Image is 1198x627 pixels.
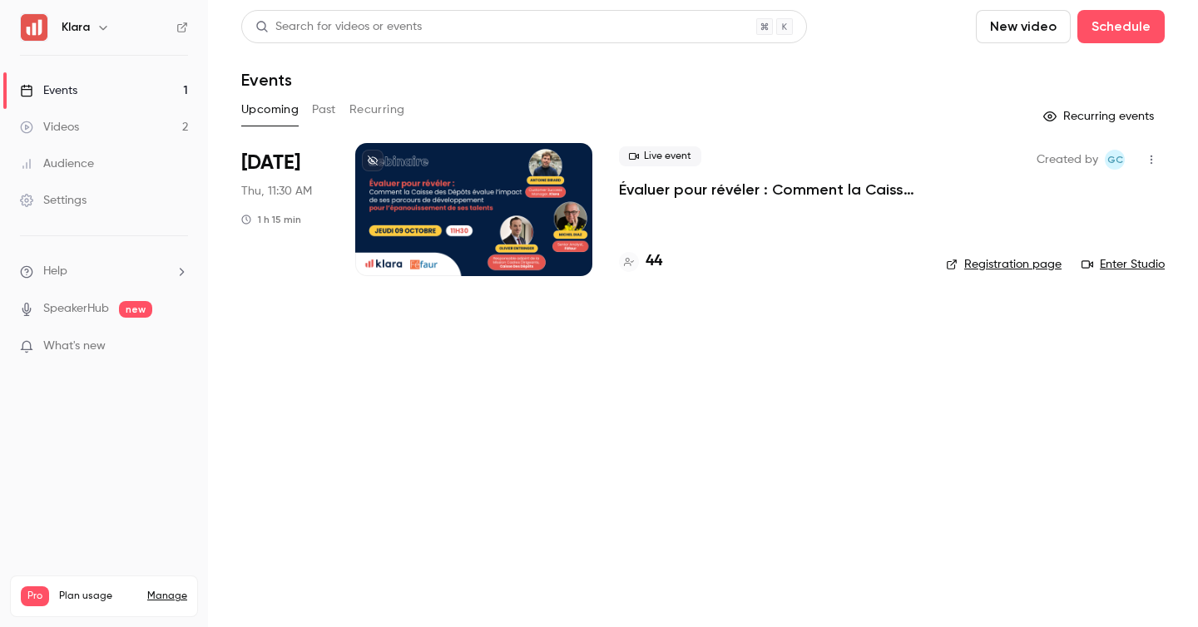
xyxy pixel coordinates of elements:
div: Search for videos or events [255,18,422,36]
button: Recurring [349,96,405,123]
span: What's new [43,338,106,355]
button: Recurring events [1036,103,1165,130]
li: help-dropdown-opener [20,263,188,280]
button: Schedule [1077,10,1165,43]
a: Manage [147,590,187,603]
iframe: Noticeable Trigger [168,339,188,354]
div: Settings [20,192,87,209]
div: Events [20,82,77,99]
button: Past [312,96,336,123]
span: Plan usage [59,590,137,603]
span: Help [43,263,67,280]
span: Created by [1037,150,1098,170]
button: New video [976,10,1071,43]
button: Upcoming [241,96,299,123]
span: GC [1107,150,1123,170]
span: new [119,301,152,318]
a: 44 [619,250,662,273]
span: [DATE] [241,150,300,176]
div: 1 h 15 min [241,213,301,226]
h6: Klara [62,19,90,36]
a: SpeakerHub [43,300,109,318]
div: Videos [20,119,79,136]
span: Pro [21,586,49,606]
div: Oct 9 Thu, 11:30 AM (Europe/Paris) [241,143,329,276]
span: Thu, 11:30 AM [241,183,312,200]
a: Enter Studio [1082,256,1165,273]
h1: Events [241,70,292,90]
span: Live event [619,146,701,166]
a: Évaluer pour révéler : Comment la Caisse des Dépôts évalue l’impact de ses parcours de développem... [619,180,919,200]
h4: 44 [646,250,662,273]
img: Klara [21,14,47,41]
div: Audience [20,156,94,172]
span: Giulietta Celada [1105,150,1125,170]
a: Registration page [946,256,1062,273]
